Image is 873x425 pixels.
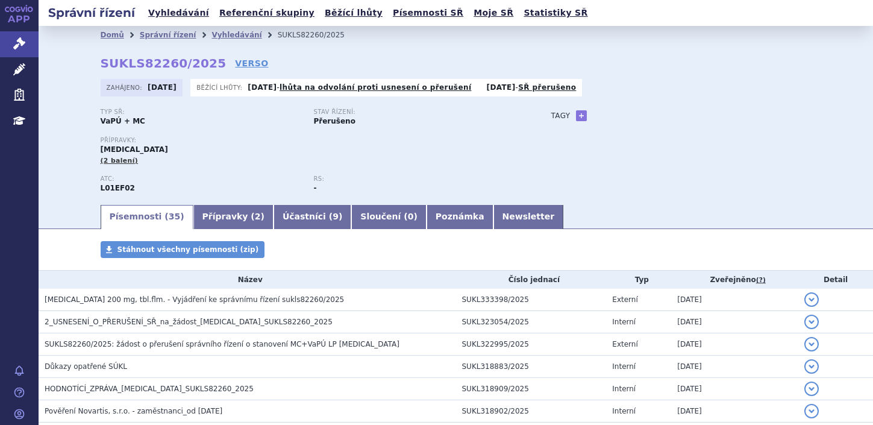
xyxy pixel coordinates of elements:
[193,205,274,229] a: Přípravky (2)
[145,5,213,21] a: Vyhledávání
[456,333,607,356] td: SUKL322995/2025
[456,378,607,400] td: SUKL318909/2025
[351,205,426,229] a: Sloučení (0)
[606,271,671,289] th: Typ
[314,184,317,192] strong: -
[45,318,333,326] span: 2_USNESENÍ_O_PŘERUŠENÍ_SŘ_na_žádost_KISQALI_SUKLS82260_2025
[278,26,360,44] li: SUKLS82260/2025
[756,276,766,285] abbr: (?)
[804,404,819,418] button: detail
[804,315,819,329] button: detail
[671,311,798,333] td: [DATE]
[487,83,516,92] strong: [DATE]
[612,295,637,304] span: Externí
[101,205,193,229] a: Písemnosti (35)
[671,271,798,289] th: Zveřejněno
[101,31,124,39] a: Domů
[280,83,471,92] a: lhůta na odvolání proti usnesení o přerušení
[612,407,636,415] span: Interní
[101,117,145,125] strong: VaPÚ + MC
[101,145,168,154] span: [MEDICAL_DATA]
[140,31,196,39] a: Správní řízení
[216,5,318,21] a: Referenční skupiny
[101,56,227,71] strong: SUKLS82260/2025
[101,157,139,165] span: (2 balení)
[333,212,339,221] span: 9
[804,359,819,374] button: detail
[408,212,414,221] span: 0
[671,356,798,378] td: [DATE]
[169,212,180,221] span: 35
[101,241,265,258] a: Stáhnout všechny písemnosti (zip)
[804,292,819,307] button: detail
[671,400,798,423] td: [DATE]
[798,271,873,289] th: Detail
[314,117,355,125] strong: Přerušeno
[314,109,515,116] p: Stav řízení:
[101,137,527,144] p: Přípravky:
[45,385,254,393] span: HODNOTÍCÍ_ZPRÁVA_KISQALI_SUKLS82260_2025
[493,205,564,229] a: Newsletter
[456,400,607,423] td: SUKL318902/2025
[148,83,177,92] strong: [DATE]
[671,333,798,356] td: [DATE]
[389,5,467,21] a: Písemnosti SŘ
[45,340,399,348] span: SUKLS82260/2025: žádost o přerušení správního řízení o stanovení MC+VaPÚ LP Kisqali
[518,83,576,92] a: SŘ přerušeno
[456,311,607,333] td: SUKL323054/2025
[456,271,607,289] th: Číslo jednací
[107,83,145,92] span: Zahájeno:
[196,83,245,92] span: Běžící lhůty:
[427,205,493,229] a: Poznámka
[487,83,577,92] p: -
[321,5,386,21] a: Běžící lhůty
[612,340,637,348] span: Externí
[211,31,261,39] a: Vyhledávání
[101,184,135,192] strong: RIBOCIKLIB
[314,175,515,183] p: RS:
[612,362,636,371] span: Interní
[612,385,636,393] span: Interní
[235,57,268,69] a: VERSO
[39,271,456,289] th: Název
[248,83,277,92] strong: [DATE]
[456,356,607,378] td: SUKL318883/2025
[39,4,145,21] h2: Správní řízení
[255,212,261,221] span: 2
[551,109,571,123] h3: Tagy
[45,362,127,371] span: Důkazy opatřené SÚKL
[101,175,302,183] p: ATC:
[101,109,302,116] p: Typ SŘ:
[520,5,591,21] a: Statistiky SŘ
[804,337,819,351] button: detail
[45,295,344,304] span: KISQALI 200 mg, tbl.flm. - Vyjádření ke správnímu řízení sukls82260/2025
[671,289,798,311] td: [DATE]
[612,318,636,326] span: Interní
[804,382,819,396] button: detail
[248,83,471,92] p: -
[470,5,517,21] a: Moje SŘ
[456,289,607,311] td: SUKL333398/2025
[274,205,351,229] a: Účastníci (9)
[45,407,222,415] span: Pověření Novartis, s.r.o. - zaměstnanci_od 12.3.2025
[576,110,587,121] a: +
[117,245,259,254] span: Stáhnout všechny písemnosti (zip)
[671,378,798,400] td: [DATE]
